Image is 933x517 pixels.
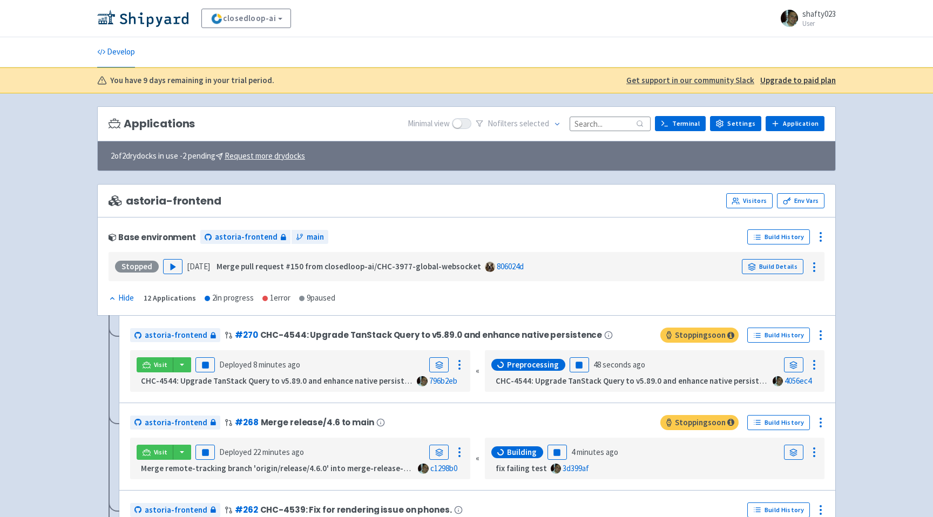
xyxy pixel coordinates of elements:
[130,416,220,430] a: astoria-frontend
[141,463,415,473] strong: Merge remote-tracking branch 'origin/release/4.6.0' into merge-release-4-6
[110,74,274,87] b: You have 9 days remaining in your trial period.
[219,447,304,457] span: Deployed
[476,350,479,392] div: «
[429,376,457,386] a: 796b2eb
[253,359,300,370] time: 8 minutes ago
[205,292,254,304] div: 2 in progress
[655,116,706,131] a: Terminal
[109,233,196,242] div: Base environment
[570,357,589,372] button: Pause
[195,357,215,372] button: Pause
[774,10,836,27] a: shafty023 User
[187,261,210,271] time: [DATE]
[593,359,645,370] time: 48 seconds ago
[261,418,374,427] span: Merge release/4.6 to main
[496,376,776,386] strong: CHC-4544: Upgrade TanStack Query to v5.89.0 and enhance native persistence
[626,74,754,87] a: Get support in our community Slack
[154,360,168,369] span: Visit
[497,261,524,271] a: 806024d
[802,20,836,27] small: User
[299,292,335,304] div: 9 paused
[307,231,324,243] span: main
[777,193,824,208] a: Env Vars
[200,230,290,244] a: astoria-frontend
[235,329,258,341] a: #270
[97,10,188,27] img: Shipyard logo
[195,445,215,460] button: Pause
[215,231,278,243] span: astoria-frontend
[626,75,754,85] u: Get support in our community Slack
[747,328,810,343] a: Build History
[660,415,739,430] span: Stopping soon
[97,37,135,67] a: Develop
[115,261,159,273] div: Stopped
[262,292,290,304] div: 1 error
[111,150,305,162] span: 2 of 2 drydocks in use - 2 pending
[747,229,810,244] a: Build History
[571,447,618,457] time: 4 minutes ago
[145,329,207,342] span: astoria-frontend
[109,292,134,304] div: Hide
[507,447,537,458] span: Building
[225,151,305,161] u: Request more drydocks
[253,447,304,457] time: 22 minutes ago
[130,328,220,343] a: astoria-frontend
[109,292,135,304] button: Hide
[217,261,481,271] strong: Merge pull request #150 from closedloop-ai/CHC-3977-global-websocket
[476,438,479,479] div: «
[408,118,450,130] span: Minimal view
[496,463,547,473] strong: fix failing test
[726,193,773,208] a: Visitors
[137,357,173,372] a: Visit
[235,417,259,428] a: #268
[260,505,452,514] span: CHC-4539: Fix for rendering issue on phones.
[109,195,221,207] span: astoria-frontend
[570,117,651,131] input: Search...
[430,463,457,473] a: c1298b0
[260,330,603,339] span: CHC-4544: Upgrade TanStack Query to v5.89.0 and enhance native persistence
[760,75,836,85] u: Upgrade to paid plan
[563,463,589,473] a: 3d399af
[785,376,812,386] a: 4056ec4
[154,448,168,457] span: Visit
[547,445,567,460] button: Pause
[507,359,559,370] span: Preprocessing
[742,259,803,274] a: Build Details
[201,9,291,28] a: closedloop-ai
[137,445,173,460] a: Visit
[163,259,182,274] button: Play
[710,116,761,131] a: Settings
[519,118,549,128] span: selected
[141,376,421,386] strong: CHC-4544: Upgrade TanStack Query to v5.89.0 and enhance native persistence
[109,118,195,130] h3: Applications
[145,504,207,516] span: astoria-frontend
[766,116,824,131] a: Application
[219,359,300,370] span: Deployed
[235,504,258,515] a: #262
[144,292,196,304] div: 12 Applications
[145,417,207,429] span: astoria-frontend
[802,9,836,19] span: shafty023
[292,230,328,244] a: main
[747,415,810,430] a: Build History
[488,118,549,130] span: No filter s
[660,328,739,343] span: Stopping soon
